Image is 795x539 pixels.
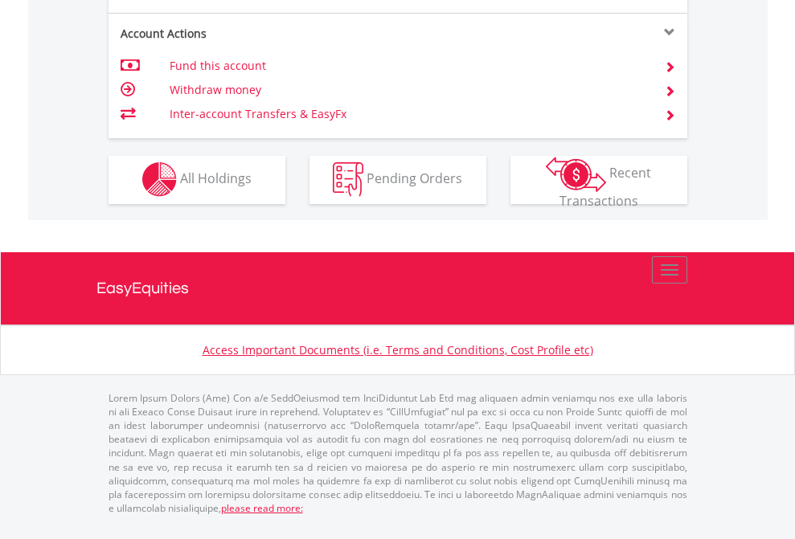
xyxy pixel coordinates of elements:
[109,156,285,204] button: All Holdings
[170,102,645,126] td: Inter-account Transfers & EasyFx
[109,391,687,515] p: Lorem Ipsum Dolors (Ame) Con a/e SeddOeiusmod tem InciDiduntut Lab Etd mag aliquaen admin veniamq...
[367,169,462,187] span: Pending Orders
[510,156,687,204] button: Recent Transactions
[203,342,593,357] a: Access Important Documents (i.e. Terms and Conditions, Cost Profile etc)
[333,162,363,197] img: pending_instructions-wht.png
[546,157,606,192] img: transactions-zar-wht.png
[180,169,252,187] span: All Holdings
[221,501,303,515] a: please read more:
[170,54,645,78] td: Fund this account
[96,252,699,325] a: EasyEquities
[559,164,652,210] span: Recent Transactions
[170,78,645,102] td: Withdraw money
[142,162,177,197] img: holdings-wht.png
[309,156,486,204] button: Pending Orders
[109,26,398,42] div: Account Actions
